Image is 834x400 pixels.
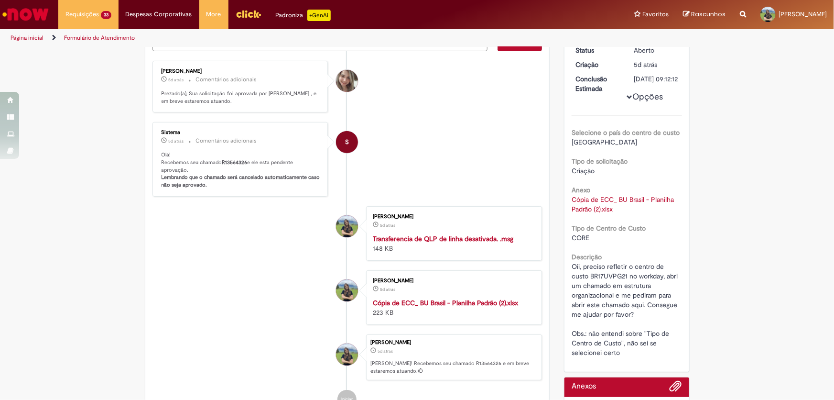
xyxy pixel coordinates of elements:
span: Despesas Corporativas [126,10,192,19]
a: Cópia de ECC_ BU Brasil - Planilha Padrão (2).xlsx [373,299,518,307]
time: 24/09/2025 17:10:26 [380,222,395,228]
time: 24/09/2025 17:11:08 [169,138,184,144]
time: 24/09/2025 17:08:38 [380,287,395,292]
p: [PERSON_NAME]! Recebemos seu chamado R13564326 e em breve estaremos atuando. [370,360,537,375]
a: Rascunhos [683,10,726,19]
img: ServiceNow [1,5,50,24]
div: Bianca Ferreira Trindade [336,279,358,301]
time: 24/09/2025 17:10:54 [378,348,393,354]
a: Download de Cópia de ECC_ BU Brasil - Planilha Padrão (2).xlsx [572,195,676,213]
ul: Trilhas de página [7,29,549,47]
div: 148 KB [373,234,532,253]
span: Requisições [65,10,99,19]
div: [PERSON_NAME] [373,214,532,220]
dt: Criação [568,60,627,69]
div: Aberto [634,45,679,55]
p: Prezado(a), Sua solicitação foi aprovada por [PERSON_NAME] , e em breve estaremos atuando. [162,90,321,105]
span: More [206,10,221,19]
p: +GenAi [307,10,331,21]
dt: Conclusão Estimada [568,74,627,93]
time: 24/09/2025 17:12:12 [169,77,184,83]
span: 5d atrás [380,287,395,292]
b: Lembrando que o chamado será cancelado automaticamente caso não seja aprovado. [162,174,322,189]
small: Comentários adicionais [196,76,257,84]
b: Selecione o país do centro de custo [572,128,680,137]
b: Tipo de Centro de Custo [572,224,646,233]
li: Bianca Ferreira Trindade [152,334,542,380]
span: 5d atrás [634,60,658,69]
button: Adicionar anexos [670,380,682,397]
div: Bianca Ferreira Trindade [336,344,358,366]
span: Favoritos [642,10,669,19]
span: Rascunhos [691,10,726,19]
span: Enviar [517,39,536,47]
div: [DATE] 09:12:12 [634,74,679,84]
div: [PERSON_NAME] [162,68,321,74]
span: Oii, preciso refletir o centro de custo BR17UVPG21 no workday, abri um chamado em estrutura organ... [572,262,680,357]
div: [PERSON_NAME] [373,278,532,284]
span: 33 [101,11,111,19]
b: R13564326 [222,159,248,166]
div: 24/09/2025 17:10:54 [634,60,679,69]
dt: Status [568,45,627,55]
div: Padroniza [276,10,331,21]
b: Anexo [572,186,590,194]
small: Comentários adicionais [196,137,257,145]
p: Olá! Recebemos seu chamado e ele esta pendente aprovação. [162,151,321,189]
b: Descrição [572,253,602,261]
a: Formulário de Atendimento [64,34,135,42]
div: Bianca Ferreira Trindade [336,215,358,237]
h2: Anexos [572,382,596,391]
b: Tipo de solicitação [572,157,628,166]
a: Página inicial [11,34,43,42]
div: System [336,131,358,153]
span: S [345,131,349,154]
span: 5d atrás [380,222,395,228]
span: 5d atrás [169,77,184,83]
div: Victoria Doyle Romano [336,70,358,92]
span: [GEOGRAPHIC_DATA] [572,138,637,146]
img: click_logo_yellow_360x200.png [236,7,261,21]
span: 5d atrás [169,138,184,144]
span: [PERSON_NAME] [779,10,827,18]
a: Transferencia de QLP de linha desativada. .msg [373,234,513,243]
span: Criação [572,167,595,175]
div: Sistema [162,130,321,135]
time: 24/09/2025 17:10:54 [634,60,658,69]
span: 5d atrás [378,348,393,354]
span: CORE [572,233,589,242]
div: 223 KB [373,298,532,317]
div: [PERSON_NAME] [370,340,537,345]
